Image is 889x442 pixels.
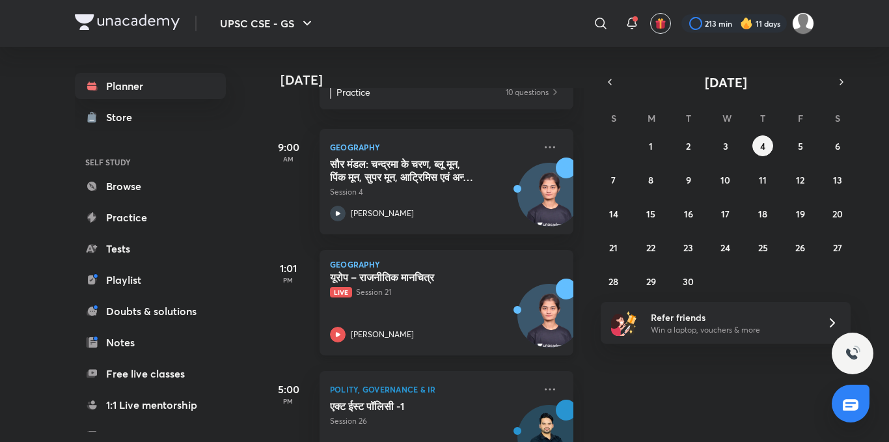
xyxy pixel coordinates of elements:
a: Store [75,104,226,130]
p: PM [262,276,314,284]
button: September 30, 2025 [678,271,699,292]
abbr: September 23, 2025 [683,242,693,254]
abbr: September 29, 2025 [646,275,656,288]
img: referral [611,310,637,336]
button: September 11, 2025 [752,169,773,190]
a: Free live classes [75,361,226,387]
abbr: September 14, 2025 [609,208,618,220]
button: September 29, 2025 [640,271,661,292]
abbr: September 6, 2025 [835,140,840,152]
button: September 23, 2025 [678,237,699,258]
a: Playlist [75,267,226,293]
button: September 20, 2025 [827,203,848,224]
abbr: September 8, 2025 [648,174,653,186]
h6: SELF STUDY [75,151,226,173]
button: September 1, 2025 [640,135,661,156]
button: September 8, 2025 [640,169,661,190]
button: September 17, 2025 [715,203,736,224]
h4: [DATE] [280,72,586,88]
abbr: September 10, 2025 [720,174,730,186]
img: Company Logo [75,14,180,30]
button: avatar [650,13,671,34]
button: September 21, 2025 [603,237,624,258]
img: ttu [845,346,860,361]
button: [DATE] [619,73,832,91]
abbr: September 20, 2025 [832,208,843,220]
p: Practice [336,85,504,99]
button: September 7, 2025 [603,169,624,190]
button: September 3, 2025 [715,135,736,156]
img: streak [740,17,753,30]
abbr: September 18, 2025 [758,208,767,220]
img: Avatar [518,170,581,232]
abbr: September 27, 2025 [833,242,842,254]
button: September 24, 2025 [715,237,736,258]
abbr: September 7, 2025 [611,174,616,186]
button: September 10, 2025 [715,169,736,190]
abbr: September 24, 2025 [720,242,730,254]
button: September 12, 2025 [790,169,811,190]
button: September 22, 2025 [640,237,661,258]
abbr: September 3, 2025 [723,140,728,152]
button: UPSC CSE - GS [212,10,323,36]
abbr: September 2, 2025 [686,140,691,152]
abbr: September 13, 2025 [833,174,842,186]
a: Browse [75,173,226,199]
abbr: September 4, 2025 [760,140,765,152]
abbr: September 19, 2025 [796,208,805,220]
abbr: September 30, 2025 [683,275,694,288]
span: [DATE] [705,74,747,91]
p: AM [262,155,314,163]
abbr: September 26, 2025 [795,242,805,254]
button: September 14, 2025 [603,203,624,224]
button: September 18, 2025 [752,203,773,224]
h5: 1:01 [262,260,314,276]
abbr: Thursday [760,112,765,124]
abbr: Tuesday [686,112,691,124]
button: September 5, 2025 [790,135,811,156]
p: Geography [330,260,563,268]
abbr: Wednesday [722,112,732,124]
abbr: September 5, 2025 [798,140,803,152]
p: [PERSON_NAME] [351,208,414,219]
a: Notes [75,329,226,355]
abbr: September 21, 2025 [609,242,618,254]
button: September 4, 2025 [752,135,773,156]
a: Tests [75,236,226,262]
abbr: September 16, 2025 [684,208,693,220]
abbr: September 11, 2025 [759,174,767,186]
p: Geography [330,139,534,155]
button: September 28, 2025 [603,271,624,292]
abbr: September 15, 2025 [646,208,655,220]
button: September 19, 2025 [790,203,811,224]
button: September 25, 2025 [752,237,773,258]
h5: 5:00 [262,381,314,397]
a: Doubts & solutions [75,298,226,324]
h5: 9:00 [262,139,314,155]
abbr: Friday [798,112,803,124]
img: Avatar [518,291,581,353]
button: September 27, 2025 [827,237,848,258]
abbr: September 22, 2025 [646,242,655,254]
h6: Refer friends [651,311,811,324]
p: Session 4 [330,186,534,198]
h5: एक्ट ईस्ट पॉलिसी -1 [330,400,492,413]
h5: सौर मंडल: चन्‍द्रमा के चरण, ब्‍लू मून, पिंक मून, सुपर मून, आट्रिमिस एवं अन्‍य चन्‍द्र मिश्‍न [330,158,492,184]
abbr: September 17, 2025 [721,208,730,220]
abbr: September 12, 2025 [796,174,804,186]
img: Practice available [550,85,560,99]
abbr: Monday [648,112,655,124]
a: 1:1 Live mentorship [75,392,226,418]
button: September 9, 2025 [678,169,699,190]
p: 10 questions [506,85,549,99]
p: Session 26 [330,415,534,427]
span: Live [330,287,352,297]
a: Practice [75,204,226,230]
abbr: September 1, 2025 [649,140,653,152]
button: September 6, 2025 [827,135,848,156]
abbr: September 28, 2025 [609,275,618,288]
p: Win a laptop, vouchers & more [651,324,811,336]
a: Company Logo [75,14,180,33]
h5: यूरोप – राजनीतिक मानचित्र [330,271,492,284]
p: Session 21 [330,286,534,298]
